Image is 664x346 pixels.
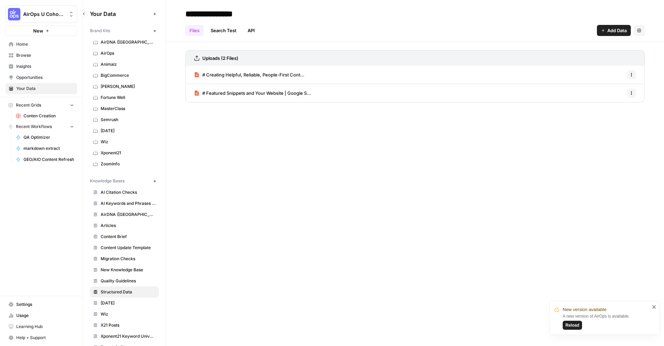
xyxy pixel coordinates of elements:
[8,8,20,20] img: AirOps U Cohort 1 Logo
[563,313,650,330] div: A new version of AirOps is available.
[90,125,159,136] a: [DATE]
[90,253,159,264] a: Migration Checks
[90,320,159,331] a: X21 Posts
[101,106,156,112] span: MasterClass
[194,51,238,66] a: Uploads (2 Files)
[101,245,156,251] span: Content Update Template
[33,27,43,34] span: New
[243,25,259,36] a: API
[16,41,74,47] span: Home
[101,72,156,79] span: BigCommerce
[597,25,631,36] button: Add Data
[24,156,74,163] span: GEO/AIO Content Refresh
[101,39,156,45] span: AirDNA ([GEOGRAPHIC_DATA])
[202,55,238,62] h3: Uploads (2 Files)
[90,298,159,309] a: [DATE]
[101,200,156,207] span: AI Keywords and Phrases to Avoid
[16,85,74,92] span: Your Data
[90,92,159,103] a: Fortune Well
[563,321,582,330] button: Reload
[90,309,159,320] a: Wiz
[101,139,156,145] span: Wiz
[16,324,74,330] span: Learning Hub
[6,100,77,110] button: Recent Grids
[90,37,159,48] a: AirDNA ([GEOGRAPHIC_DATA])
[6,332,77,343] button: Help + Support
[16,63,74,70] span: Insights
[101,267,156,273] span: New Knowledge Base
[652,304,657,310] button: close
[90,70,159,81] a: BigCommerce
[90,209,159,220] a: AirDNA ([GEOGRAPHIC_DATA])
[13,154,77,165] a: GEO/AIO Content Refresh
[90,242,159,253] a: Content Update Template
[90,158,159,170] a: ZoomInfo
[101,300,156,306] span: [DATE]
[24,113,74,119] span: Conten Creation
[90,231,159,242] a: Content Brief
[101,128,156,134] span: [DATE]
[13,143,77,154] a: markdown extract
[101,50,156,56] span: AirOps
[6,6,77,23] button: Workspace: AirOps U Cohort 1
[6,121,77,132] button: Recent Workflows
[90,198,159,209] a: AI Keywords and Phrases to Avoid
[101,211,156,218] span: AirDNA ([GEOGRAPHIC_DATA])
[16,301,74,308] span: Settings
[16,102,41,108] span: Recent Grids
[101,256,156,262] span: Migration Checks
[194,66,304,84] a: # Creating Helpful, Reliable, People-First Cont...
[90,136,159,147] a: Wiz
[6,321,77,332] a: Learning Hub
[23,11,65,18] span: AirOps U Cohort 1
[90,275,159,286] a: Quality Guidelines
[101,117,156,123] span: Semrush
[90,28,110,34] span: Brand Kits
[24,134,74,140] span: QA Optimizer
[90,48,159,59] a: AirOps
[13,132,77,143] a: QA Optimizer
[6,83,77,94] a: Your Data
[185,25,204,36] a: Files
[90,187,159,198] a: AI Citation Checks
[565,322,579,328] span: Reload
[101,150,156,156] span: Xponent21
[90,331,159,342] a: Xponent21 Keyword Universe
[16,52,74,58] span: Browse
[16,312,74,319] span: Usage
[6,61,77,72] a: Insights
[16,74,74,81] span: Opportunities
[101,234,156,240] span: Content Brief
[101,189,156,195] span: AI Citation Checks
[6,26,77,36] button: New
[101,222,156,229] span: Articles
[90,178,124,184] span: Knowledge Bases
[13,110,77,121] a: Conten Creation
[101,311,156,317] span: Wiz
[90,59,159,70] a: Animalz
[90,286,159,298] a: Structured Data
[90,10,150,18] span: Your Data
[101,61,156,67] span: Animalz
[16,124,52,130] span: Recent Workflows
[101,83,156,90] span: [PERSON_NAME]
[194,84,311,102] a: # Featured Snippets and Your Website | Google S...
[101,322,156,328] span: X21 Posts
[101,94,156,101] span: Fortune Well
[24,145,74,152] span: markdown extract
[90,220,159,231] a: Articles
[607,27,627,34] span: Add Data
[101,333,156,339] span: Xponent21 Keyword Universe
[90,114,159,125] a: Semrush
[6,299,77,310] a: Settings
[90,103,159,114] a: MasterClass
[90,264,159,275] a: New Knowledge Base
[101,278,156,284] span: Quality Guidelines
[206,25,241,36] a: Search Test
[6,72,77,83] a: Opportunities
[90,81,159,92] a: [PERSON_NAME]
[202,71,304,78] span: # Creating Helpful, Reliable, People-First Cont...
[6,50,77,61] a: Browse
[101,161,156,167] span: ZoomInfo
[202,90,311,97] span: # Featured Snippets and Your Website | Google S...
